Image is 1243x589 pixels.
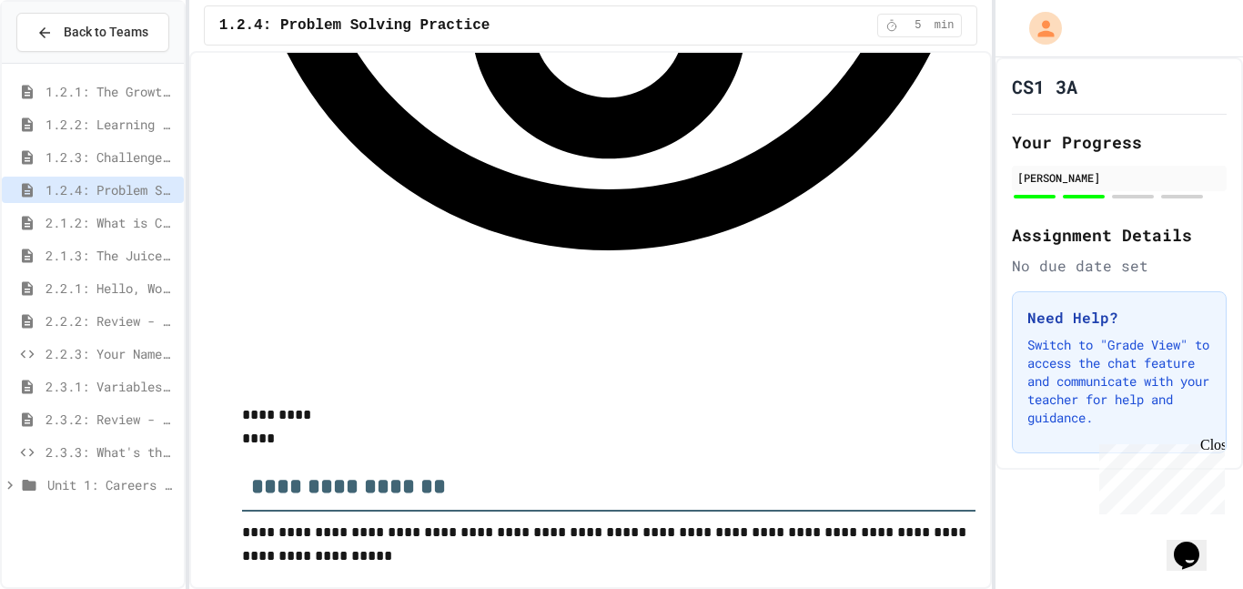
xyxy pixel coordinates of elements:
[45,213,177,232] span: 2.1.2: What is Code?
[1167,516,1225,571] iframe: chat widget
[45,442,177,462] span: 2.3.3: What's the Type?
[45,377,177,396] span: 2.3.1: Variables and Data Types
[1012,255,1227,277] div: No due date set
[64,23,148,42] span: Back to Teams
[1027,307,1211,329] h3: Need Help?
[904,18,933,33] span: 5
[45,147,177,167] span: 1.2.3: Challenge Problem - The Bridge
[935,18,955,33] span: min
[219,15,490,36] span: 1.2.4: Problem Solving Practice
[45,410,177,429] span: 2.3.2: Review - Variables and Data Types
[1027,336,1211,427] p: Switch to "Grade View" to access the chat feature and communicate with your teacher for help and ...
[1012,74,1077,99] h1: CS1 3A
[45,279,177,298] span: 2.2.1: Hello, World!
[45,82,177,101] span: 1.2.1: The Growth Mindset
[1012,222,1227,248] h2: Assignment Details
[16,13,169,52] button: Back to Teams
[47,475,177,494] span: Unit 1: Careers & Professionalism
[1017,169,1221,186] div: [PERSON_NAME]
[45,311,177,330] span: 2.2.2: Review - Hello, World!
[45,180,177,199] span: 1.2.4: Problem Solving Practice
[45,246,177,265] span: 2.1.3: The JuiceMind IDE
[45,115,177,134] span: 1.2.2: Learning to Solve Hard Problems
[1010,7,1066,49] div: My Account
[45,344,177,363] span: 2.2.3: Your Name and Favorite Movie
[1092,437,1225,514] iframe: chat widget
[1012,129,1227,155] h2: Your Progress
[7,7,126,116] div: Chat with us now!Close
